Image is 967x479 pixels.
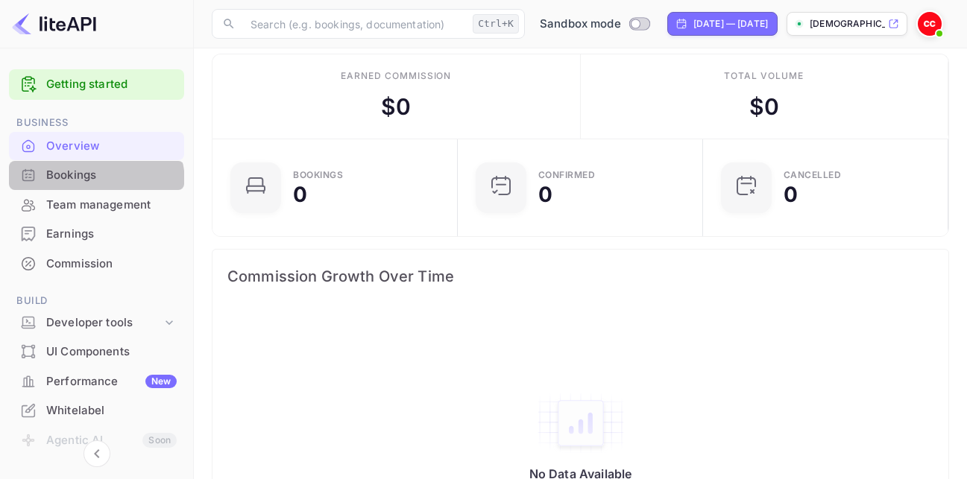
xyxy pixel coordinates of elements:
[9,220,184,247] a: Earnings
[145,375,177,388] div: New
[9,132,184,161] div: Overview
[810,17,885,31] p: [DEMOGRAPHIC_DATA][PERSON_NAME]....
[46,314,162,332] div: Developer tools
[784,184,798,205] div: 0
[724,69,804,83] div: Total volume
[693,17,768,31] div: [DATE] — [DATE]
[9,191,184,220] div: Team management
[242,9,467,39] input: Search (e.g. bookings, documentation)
[9,132,184,159] a: Overview
[9,161,184,188] a: Bookings
[46,343,177,361] div: UI Components
[538,171,596,180] div: Confirmed
[784,171,842,180] div: CANCELLED
[9,293,184,309] span: Build
[667,12,778,36] div: Click to change the date range period
[9,69,184,100] div: Getting started
[46,138,177,155] div: Overview
[9,310,184,336] div: Developer tools
[9,220,184,249] div: Earnings
[9,367,184,396] div: PerformanceNew
[473,14,519,34] div: Ctrl+K
[381,90,411,124] div: $ 0
[534,16,655,33] div: Switch to Production mode
[9,191,184,218] a: Team management
[749,90,779,124] div: $ 0
[12,12,96,36] img: LiteAPI logo
[293,171,343,180] div: Bookings
[46,76,177,93] a: Getting started
[9,337,184,365] a: UI Components
[293,184,307,205] div: 0
[9,367,184,395] a: PerformanceNew
[538,184,552,205] div: 0
[9,115,184,131] span: Business
[9,396,184,425] div: Whitelabel
[9,337,184,367] div: UI Components
[46,197,177,214] div: Team management
[227,264,933,288] span: Commission Growth Over Time
[9,161,184,190] div: Bookings
[536,392,626,454] img: empty-state-table2.svg
[46,402,177,419] div: Whitelabel
[341,69,451,83] div: Earned commission
[540,16,621,33] span: Sandbox mode
[9,250,184,279] div: Commission
[918,12,942,36] img: chinedu charles
[46,256,177,273] div: Commission
[9,250,184,277] a: Commission
[46,226,177,243] div: Earnings
[46,373,177,390] div: Performance
[46,167,177,184] div: Bookings
[9,396,184,424] a: Whitelabel
[84,440,110,467] button: Collapse navigation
